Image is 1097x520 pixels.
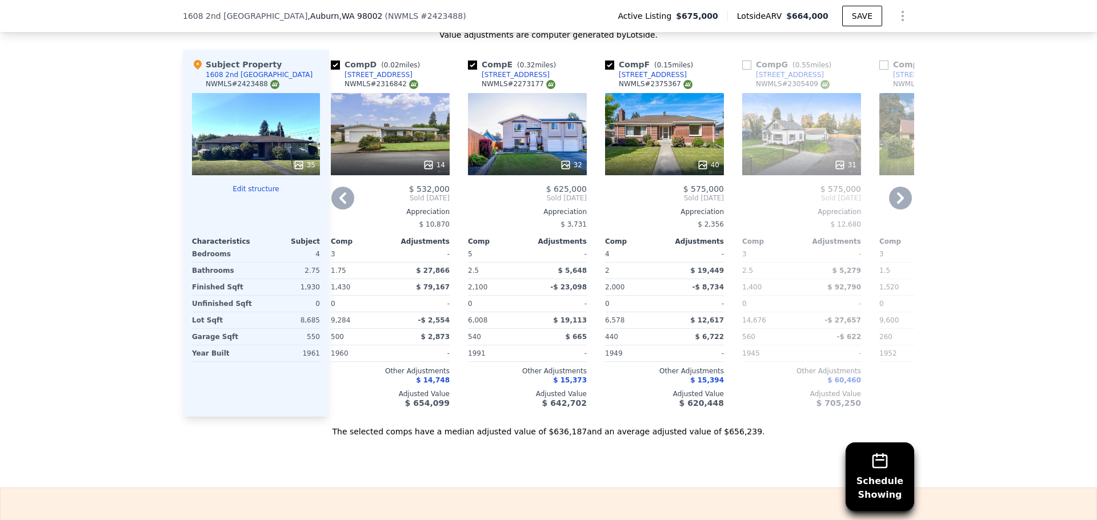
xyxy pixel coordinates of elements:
[192,329,254,345] div: Garage Sqft
[468,250,473,258] span: 5
[390,237,450,246] div: Adjustments
[513,61,560,69] span: ( miles)
[667,246,724,262] div: -
[542,398,587,408] span: $ 642,702
[827,376,861,384] span: $ 60,460
[393,296,450,312] div: -
[692,283,724,291] span: -$ 8,734
[698,220,724,228] span: $ 2,356
[560,159,582,171] div: 32
[416,376,450,384] span: $ 14,748
[293,159,315,171] div: 35
[546,80,555,89] img: NWMLS Logo
[331,237,390,246] div: Comp
[742,263,799,279] div: 2.5
[816,398,861,408] span: $ 705,250
[206,70,313,79] div: 1608 2nd [GEOGRAPHIC_DATA]
[331,345,388,361] div: 1960
[468,70,550,79] a: [STREET_ADDRESS]
[605,333,618,341] span: 440
[393,246,450,262] div: -
[409,184,450,194] span: $ 532,000
[893,79,967,89] div: NWMLS # 2356963
[879,316,899,324] span: 9,600
[331,250,335,258] span: 3
[560,220,587,228] span: $ 3,731
[331,263,388,279] div: 1.75
[832,267,861,275] span: $ 5,279
[331,333,344,341] span: 500
[605,70,687,79] a: [STREET_ADDRESS]
[605,283,624,291] span: 2,000
[804,296,861,312] div: -
[605,207,724,216] div: Appreciation
[258,312,320,328] div: 8,685
[742,366,861,376] div: Other Adjustments
[468,333,481,341] span: 540
[388,11,418,21] span: NWMLS
[605,250,610,258] span: 4
[482,70,550,79] div: [STREET_ADDRESS]
[339,11,382,21] span: , WA 98002
[331,300,335,308] span: 0
[795,61,811,69] span: 0.55
[192,345,254,361] div: Year Built
[879,345,936,361] div: 1952
[530,296,587,312] div: -
[697,159,719,171] div: 40
[742,345,799,361] div: 1945
[605,389,724,398] div: Adjusted Value
[393,345,450,361] div: -
[409,80,418,89] img: NWMLS Logo
[206,79,279,89] div: NWMLS # 2423488
[742,389,861,398] div: Adjusted Value
[418,316,450,324] span: -$ 2,554
[742,316,766,324] span: 14,676
[742,333,755,341] span: 560
[664,237,724,246] div: Adjustments
[679,398,724,408] span: $ 620,448
[605,300,610,308] span: 0
[879,250,884,258] span: 3
[690,267,724,275] span: $ 19,449
[331,70,413,79] a: [STREET_ADDRESS]
[683,80,692,89] img: NWMLS Logo
[468,389,587,398] div: Adjusted Value
[676,10,718,22] span: $675,000
[419,220,450,228] span: $ 10,870
[619,70,687,79] div: [STREET_ADDRESS]
[553,316,587,324] span: $ 19,113
[836,333,861,341] span: -$ 622
[192,184,320,194] button: Edit structure
[256,237,320,246] div: Subject
[742,59,836,70] div: Comp G
[804,246,861,262] div: -
[802,237,861,246] div: Adjustments
[468,345,525,361] div: 1991
[831,220,861,228] span: $ 12,680
[605,366,724,376] div: Other Adjustments
[345,79,418,89] div: NWMLS # 2316842
[683,184,724,194] span: $ 575,000
[331,366,450,376] div: Other Adjustments
[605,316,624,324] span: 6,578
[550,283,587,291] span: -$ 23,098
[258,246,320,262] div: 4
[530,345,587,361] div: -
[421,333,450,341] span: $ 2,873
[879,333,892,341] span: 260
[619,79,692,89] div: NWMLS # 2375367
[824,316,861,324] span: -$ 27,657
[468,300,473,308] span: 0
[482,79,555,89] div: NWMLS # 2273177
[377,61,425,69] span: ( miles)
[565,333,587,341] span: $ 665
[192,263,254,279] div: Bathrooms
[258,329,320,345] div: 550
[553,376,587,384] span: $ 15,373
[842,6,882,26] button: SAVE
[846,442,914,511] button: ScheduleShowing
[192,279,254,295] div: Finished Sqft
[618,10,676,22] span: Active Listing
[879,194,998,203] span: Sold [DATE]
